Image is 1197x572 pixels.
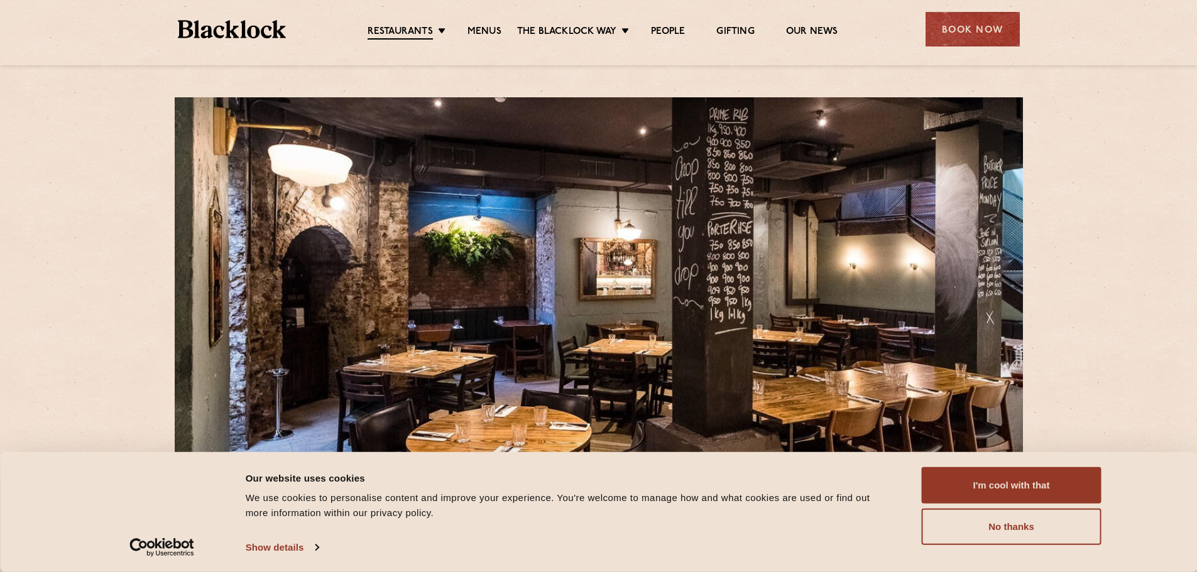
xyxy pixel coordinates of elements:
a: Menus [467,26,501,38]
a: Gifting [716,26,754,38]
a: Usercentrics Cookiebot - opens in a new window [107,538,217,557]
div: Our website uses cookies [246,470,894,485]
button: No thanks [922,509,1101,545]
a: Show details [246,538,319,557]
a: Our News [786,26,838,38]
img: BL_Textured_Logo-footer-cropped.svg [178,20,287,38]
button: I'm cool with that [922,467,1101,504]
div: Book Now [926,12,1020,46]
a: People [651,26,685,38]
a: Restaurants [368,26,433,40]
a: The Blacklock Way [517,26,616,38]
div: We use cookies to personalise content and improve your experience. You're welcome to manage how a... [246,490,894,521]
